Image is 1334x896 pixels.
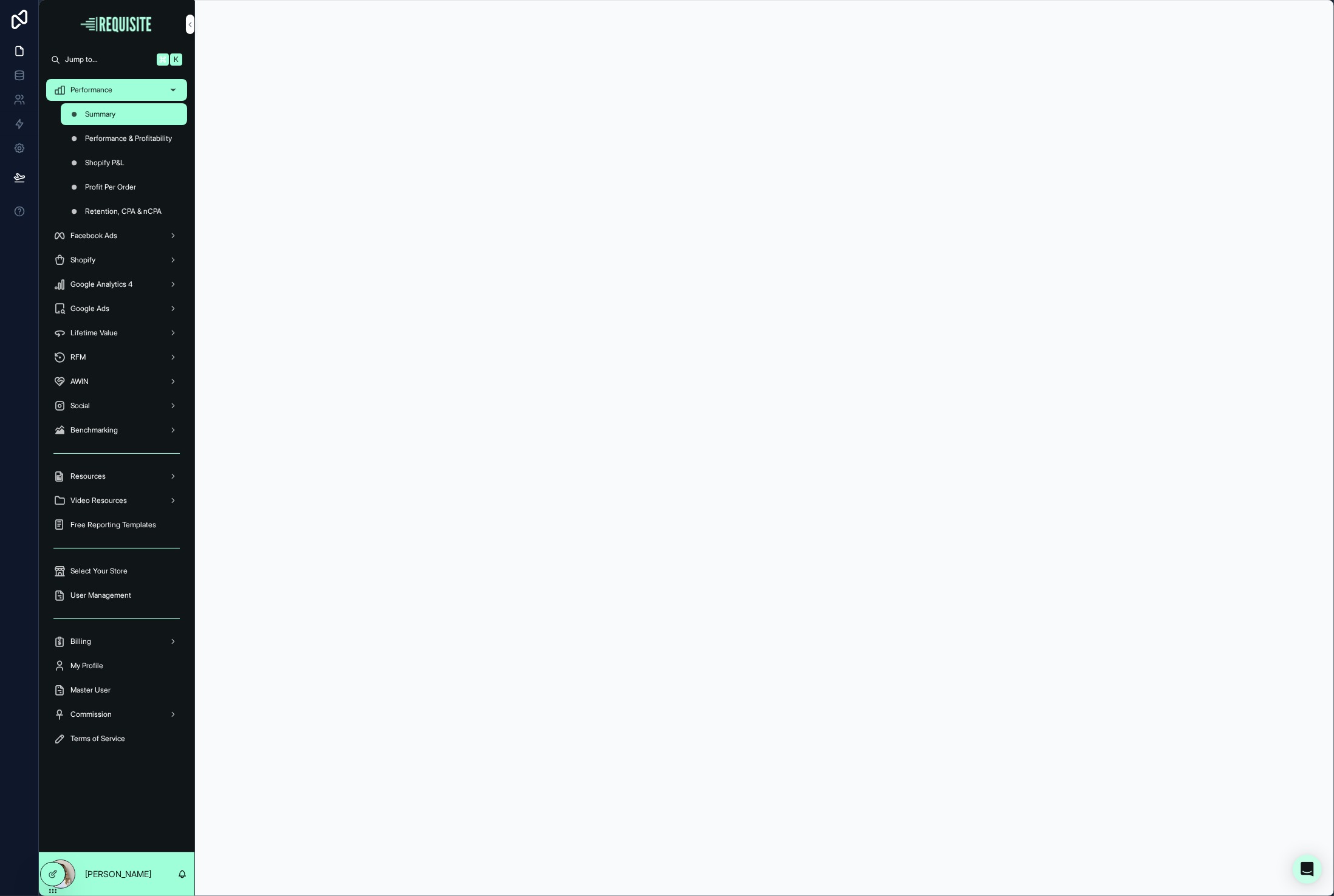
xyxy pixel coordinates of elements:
[46,728,187,750] a: Terms of Service
[46,655,187,677] a: My Profile
[70,566,128,576] span: Select Your Store
[46,298,187,320] a: Google Ads
[46,490,187,511] a: Video Resources
[70,637,91,646] span: Billing
[46,560,187,582] a: Select Your Store
[46,273,187,295] a: Google Analytics 4
[70,328,118,338] span: Lifetime Value
[46,79,187,101] a: Performance
[85,109,115,119] span: Summary
[70,255,95,265] span: Shopify
[46,49,187,70] button: Jump to...K
[171,55,181,64] span: K
[70,425,118,435] span: Benchmarking
[39,70,194,765] div: scrollable content
[85,134,172,143] span: Performance & Profitability
[61,176,187,198] a: Profit Per Order
[65,55,152,64] span: Jump to...
[70,496,127,505] span: Video Resources
[85,158,125,168] span: Shopify P&L
[70,734,125,744] span: Terms of Service
[85,868,151,880] p: [PERSON_NAME]
[46,631,187,652] a: Billing
[46,584,187,606] a: User Management
[70,710,112,719] span: Commission
[70,401,90,411] span: Social
[70,352,86,362] span: RFM
[70,231,117,241] span: Facebook Ads
[61,200,187,222] a: Retention, CPA & nCPA
[46,371,187,392] a: AWIN
[70,377,89,386] span: AWIN
[1293,855,1322,884] div: Open Intercom Messenger
[70,685,111,695] span: Master User
[46,514,187,536] a: Free Reporting Templates
[70,85,112,95] span: Performance
[61,128,187,149] a: Performance & Profitability
[79,15,154,34] img: App logo
[70,590,131,600] span: User Management
[70,304,109,313] span: Google Ads
[85,207,162,216] span: Retention, CPA & nCPA
[46,249,187,271] a: Shopify
[61,103,187,125] a: Summary
[46,395,187,417] a: Social
[46,225,187,247] a: Facebook Ads
[70,279,132,289] span: Google Analytics 4
[46,346,187,368] a: RFM
[70,471,106,481] span: Resources
[70,661,103,671] span: My Profile
[61,152,187,174] a: Shopify P&L
[46,465,187,487] a: Resources
[70,520,156,530] span: Free Reporting Templates
[46,703,187,725] a: Commission
[46,322,187,344] a: Lifetime Value
[85,182,136,192] span: Profit Per Order
[46,419,187,441] a: Benchmarking
[46,679,187,701] a: Master User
